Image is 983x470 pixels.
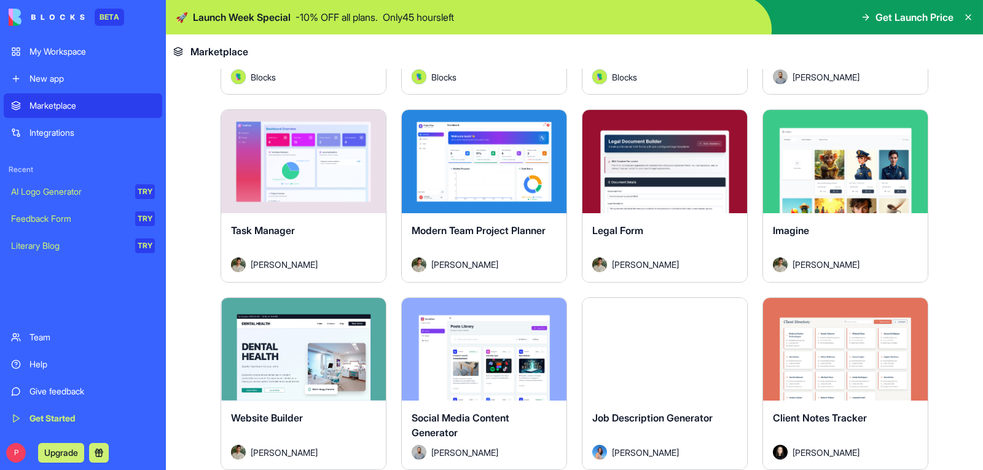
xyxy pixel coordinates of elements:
[29,385,155,398] div: Give feedback
[176,10,188,25] span: 🚀
[612,446,679,459] span: [PERSON_NAME]
[431,446,498,459] span: [PERSON_NAME]
[4,93,162,118] a: Marketplace
[6,443,26,463] span: P
[773,224,809,237] span: Imagine
[9,9,124,26] a: BETA
[773,445,788,460] img: Avatar
[793,446,860,459] span: [PERSON_NAME]
[4,233,162,258] a: Literary BlogTRY
[231,445,246,460] img: Avatar
[251,446,318,459] span: [PERSON_NAME]
[773,257,788,272] img: Avatar
[95,9,124,26] div: BETA
[4,120,162,145] a: Integrations
[231,224,295,237] span: Task Manager
[4,179,162,204] a: AI Logo GeneratorTRY
[612,71,637,84] span: Blocks
[135,211,155,226] div: TRY
[612,258,679,271] span: [PERSON_NAME]
[582,109,748,283] a: Legal FormAvatar[PERSON_NAME]
[793,71,860,84] span: [PERSON_NAME]
[4,406,162,431] a: Get Started
[762,109,928,283] a: ImagineAvatar[PERSON_NAME]
[11,186,127,198] div: AI Logo Generator
[793,258,860,271] span: [PERSON_NAME]
[412,412,509,439] span: Social Media Content Generator
[383,10,454,25] p: Only 45 hours left
[38,443,84,463] button: Upgrade
[4,39,162,64] a: My Workspace
[231,69,246,84] img: Avatar
[29,45,155,58] div: My Workspace
[773,412,867,424] span: Client Notes Tracker
[592,224,643,237] span: Legal Form
[190,44,248,59] span: Marketplace
[29,100,155,112] div: Marketplace
[4,352,162,377] a: Help
[9,9,85,26] img: logo
[29,412,155,425] div: Get Started
[875,10,954,25] span: Get Launch Price
[251,71,276,84] span: Blocks
[412,257,426,272] img: Avatar
[29,331,155,343] div: Team
[412,224,546,237] span: Modern Team Project Planner
[592,445,607,460] img: Avatar
[29,72,155,85] div: New app
[231,257,246,272] img: Avatar
[592,412,713,424] span: Job Description Generator
[431,258,498,271] span: [PERSON_NAME]
[296,10,378,25] p: - 10 % OFF all plans.
[193,10,291,25] span: Launch Week Special
[251,258,318,271] span: [PERSON_NAME]
[4,325,162,350] a: Team
[29,127,155,139] div: Integrations
[11,213,127,225] div: Feedback Form
[592,257,607,272] img: Avatar
[401,109,567,283] a: Modern Team Project PlannerAvatar[PERSON_NAME]
[4,66,162,91] a: New app
[4,165,162,174] span: Recent
[29,358,155,370] div: Help
[412,69,426,84] img: Avatar
[592,69,607,84] img: Avatar
[4,379,162,404] a: Give feedback
[221,109,386,283] a: Task ManagerAvatar[PERSON_NAME]
[135,238,155,253] div: TRY
[431,71,456,84] span: Blocks
[38,446,84,458] a: Upgrade
[11,240,127,252] div: Literary Blog
[773,69,788,84] img: Avatar
[135,184,155,199] div: TRY
[231,412,303,424] span: Website Builder
[412,445,426,460] img: Avatar
[4,206,162,231] a: Feedback FormTRY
